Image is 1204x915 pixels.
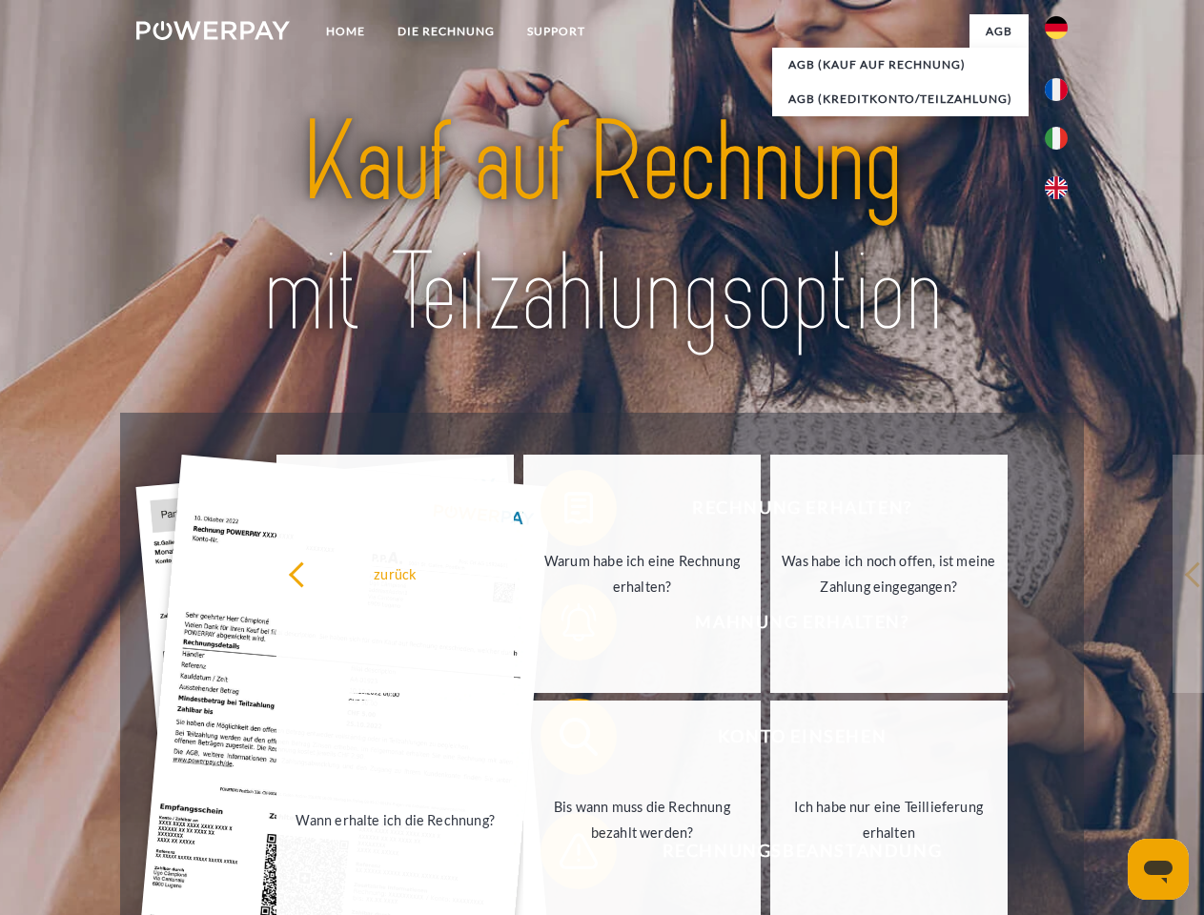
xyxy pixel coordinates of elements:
a: Was habe ich noch offen, ist meine Zahlung eingegangen? [770,455,1008,693]
img: it [1045,127,1068,150]
div: Warum habe ich eine Rechnung erhalten? [535,548,749,600]
div: Wann erhalte ich die Rechnung? [288,806,502,832]
a: DIE RECHNUNG [381,14,511,49]
div: Bis wann muss die Rechnung bezahlt werden? [535,794,749,845]
a: Home [310,14,381,49]
div: Ich habe nur eine Teillieferung erhalten [782,794,996,845]
iframe: Schaltfläche zum Öffnen des Messaging-Fensters [1128,839,1189,900]
a: AGB (Kauf auf Rechnung) [772,48,1029,82]
a: AGB (Kreditkonto/Teilzahlung) [772,82,1029,116]
a: agb [969,14,1029,49]
div: Was habe ich noch offen, ist meine Zahlung eingegangen? [782,548,996,600]
img: de [1045,16,1068,39]
img: fr [1045,78,1068,101]
img: logo-powerpay-white.svg [136,21,290,40]
img: title-powerpay_de.svg [182,91,1022,365]
a: SUPPORT [511,14,602,49]
div: zurück [288,560,502,586]
img: en [1045,176,1068,199]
